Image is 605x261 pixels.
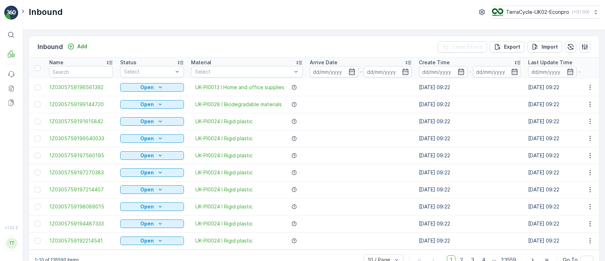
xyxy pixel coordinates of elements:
div: Toggle Row Selected [35,170,40,175]
td: [DATE] 09:22 [415,215,525,232]
td: [DATE] 09:22 [415,164,525,181]
a: 1Z0305759192214541 [49,237,113,244]
p: Last Update Time [528,59,572,66]
button: Export [490,41,525,53]
button: Open [120,185,184,194]
p: Open [140,118,154,125]
a: UK-PI0024 I Rigid plastic [195,118,253,125]
p: Arrive Date [310,59,337,66]
button: Add [65,42,90,51]
td: [DATE] 09:22 [415,113,525,130]
a: 1Z0305759198089015 [49,203,113,210]
span: UK-PI0024 I Rigid plastic [195,220,253,227]
button: Open [120,168,184,177]
input: Search [49,66,113,77]
p: Inbound [38,42,63,52]
button: Import [527,41,562,53]
p: Open [140,169,154,176]
td: [DATE] 09:22 [415,79,525,96]
input: dd/mm/yyyy [528,66,577,77]
p: ( +01:00 ) [572,9,589,15]
p: Name [49,59,63,66]
a: 1Z0305759197560195 [49,152,113,159]
a: UK-PI0024 I Rigid plastic [195,152,253,159]
img: terracycle_logo_wKaHoWT.png [492,8,503,16]
a: 1Z0305759196561392 [49,84,113,91]
td: [DATE] 09:22 [415,198,525,215]
p: - [469,67,471,76]
p: Open [140,186,154,193]
a: UK-PI0024 I Rigid plastic [195,135,253,142]
p: Open [140,203,154,210]
div: Toggle Row Selected [35,136,40,141]
td: [DATE] 09:22 [415,181,525,198]
a: UK-PI0024 I Rigid plastic [195,203,253,210]
button: Open [120,151,184,160]
button: TT [4,231,18,255]
td: [DATE] 09:22 [415,232,525,249]
p: Status [120,59,136,66]
p: Add [77,43,87,50]
p: Inbound [29,6,63,18]
span: v 1.52.2 [4,225,18,230]
a: UK-PI0028 I Biodegradable materials [195,101,282,108]
span: UK-PI0024 I Rigid plastic [195,237,253,244]
div: TT [6,238,17,249]
div: Toggle Row Selected [35,119,40,124]
div: Toggle Row Selected [35,187,40,192]
div: Toggle Row Selected [35,221,40,227]
a: UK-PI0024 I Rigid plastic [195,169,253,176]
button: Clear Filters [438,41,487,53]
a: 1Z0305759197270383 [49,169,113,176]
td: [DATE] 09:22 [415,130,525,147]
td: [DATE] 09:22 [415,96,525,113]
div: Toggle Row Selected [35,204,40,210]
p: Select [124,68,173,75]
p: Open [140,220,154,227]
a: 1Z0305759199144720 [49,101,113,108]
p: Open [140,101,154,108]
div: Toggle Row Selected [35,102,40,107]
a: 1Z0305759199540033 [49,135,113,142]
a: 1Z0305759197214407 [49,186,113,193]
button: Open [120,219,184,228]
p: Import [542,43,558,50]
div: Toggle Row Selected [35,85,40,90]
img: logo [4,6,18,20]
p: Open [140,152,154,159]
p: Material [191,59,211,66]
input: dd/mm/yyyy [419,66,467,77]
p: Create Time [419,59,450,66]
a: 1Z0305759191615842 [49,118,113,125]
p: Select [195,68,292,75]
td: [DATE] 09:22 [415,147,525,164]
button: Open [120,202,184,211]
button: Open [120,100,184,109]
a: 1Z0305759194487333 [49,220,113,227]
p: Open [140,135,154,142]
button: Open [120,236,184,245]
a: UK-PI0024 I Rigid plastic [195,186,253,193]
p: - [360,67,362,76]
a: UK-PI0013 I Home and office supplies [195,84,284,91]
button: Open [120,117,184,126]
p: Open [140,237,154,244]
input: dd/mm/yyyy [310,66,358,77]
